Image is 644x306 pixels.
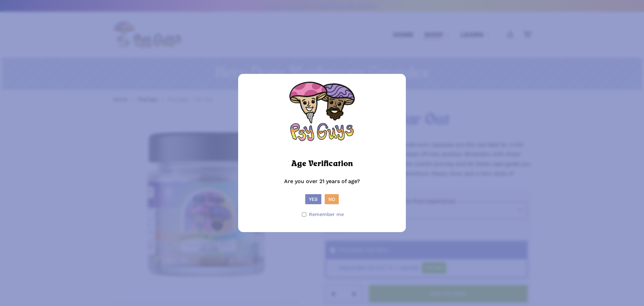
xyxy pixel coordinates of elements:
[325,194,339,204] button: No
[291,157,353,171] h2: Age Verification
[302,212,306,217] input: Remember me
[309,210,344,219] span: Remember me
[305,194,321,204] button: Yes
[288,81,356,148] img: PsyGuys
[245,177,399,194] p: Are you over 21 years of age?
